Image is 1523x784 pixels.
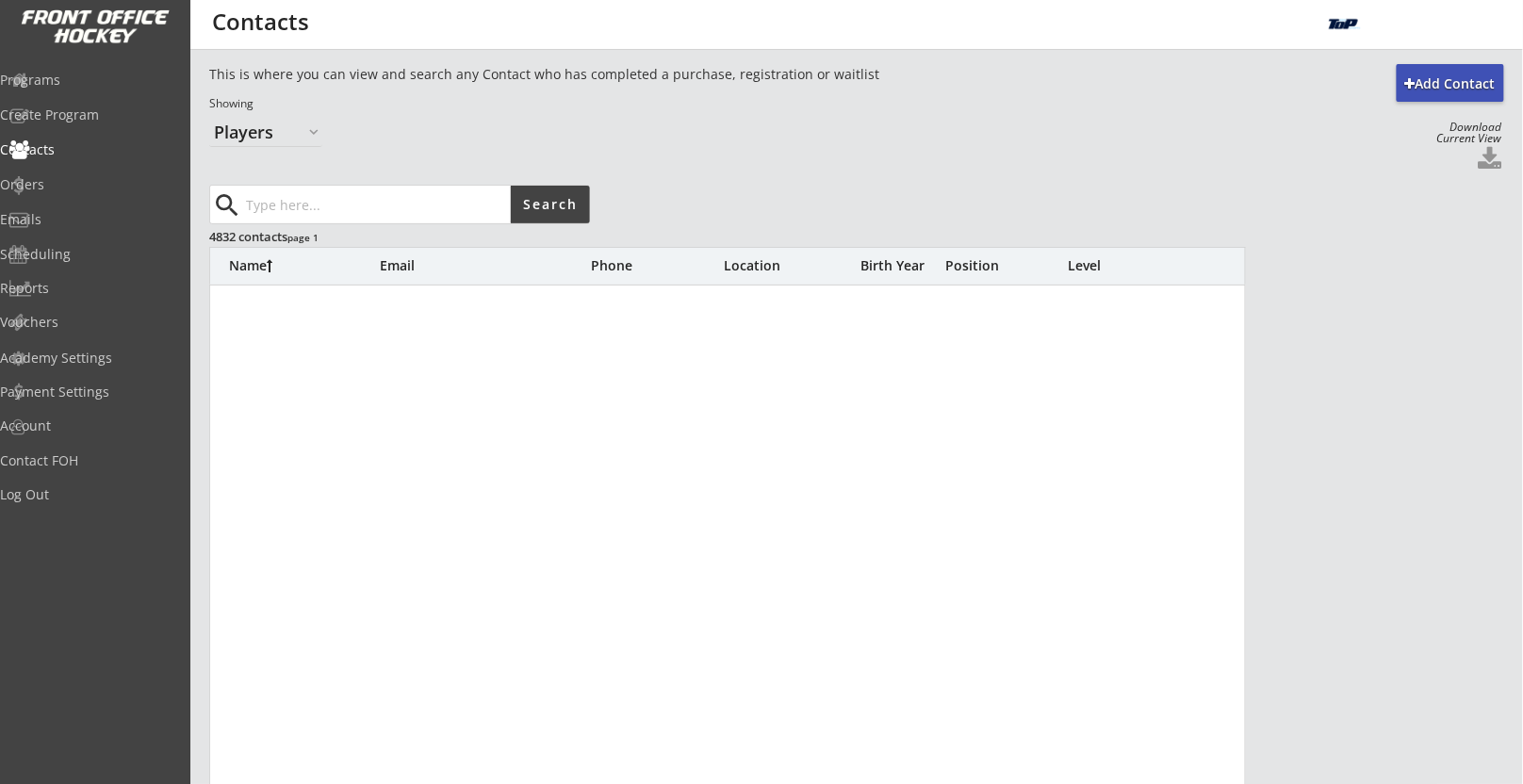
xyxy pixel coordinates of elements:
[591,259,723,272] div: Phone
[1476,147,1504,172] button: Click to download all Contacts. Your browser settings may try to block it, check your security se...
[209,96,1003,112] div: Showing
[724,259,856,272] div: Location
[946,259,1059,272] div: Position
[242,186,511,223] input: Type here...
[209,65,1003,84] div: This is where you can view and search any Contact who has completed a purchase, registration or w...
[1428,122,1502,144] div: Download Current View
[511,186,590,223] button: Search
[287,231,319,244] font: page 1
[861,259,937,272] div: Birth Year
[209,228,587,245] div: 4832 contacts
[1069,259,1182,272] div: Level
[380,259,587,272] div: Email
[212,190,243,220] button: search
[1397,74,1504,93] div: Add Contact
[229,259,380,272] div: Name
